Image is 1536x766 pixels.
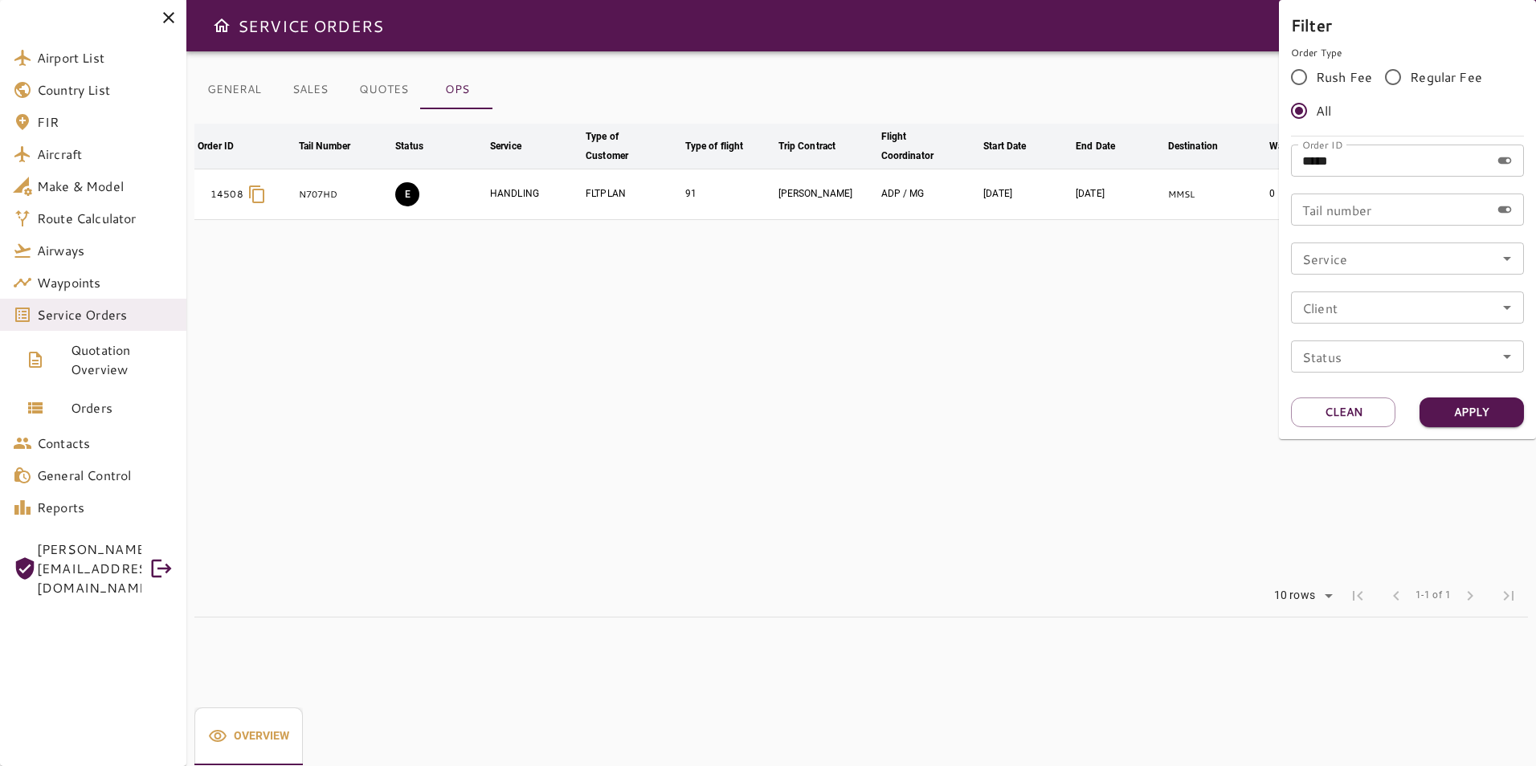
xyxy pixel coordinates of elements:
[1496,296,1518,319] button: Open
[1316,101,1331,120] span: All
[1410,67,1482,87] span: Regular Fee
[1291,46,1524,60] p: Order Type
[1316,67,1372,87] span: Rush Fee
[1496,345,1518,368] button: Open
[1420,397,1524,427] button: Apply
[1302,137,1342,151] label: Order ID
[1496,247,1518,270] button: Open
[1291,12,1524,38] h6: Filter
[1291,60,1524,128] div: rushFeeOrder
[1291,397,1395,427] button: Clean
